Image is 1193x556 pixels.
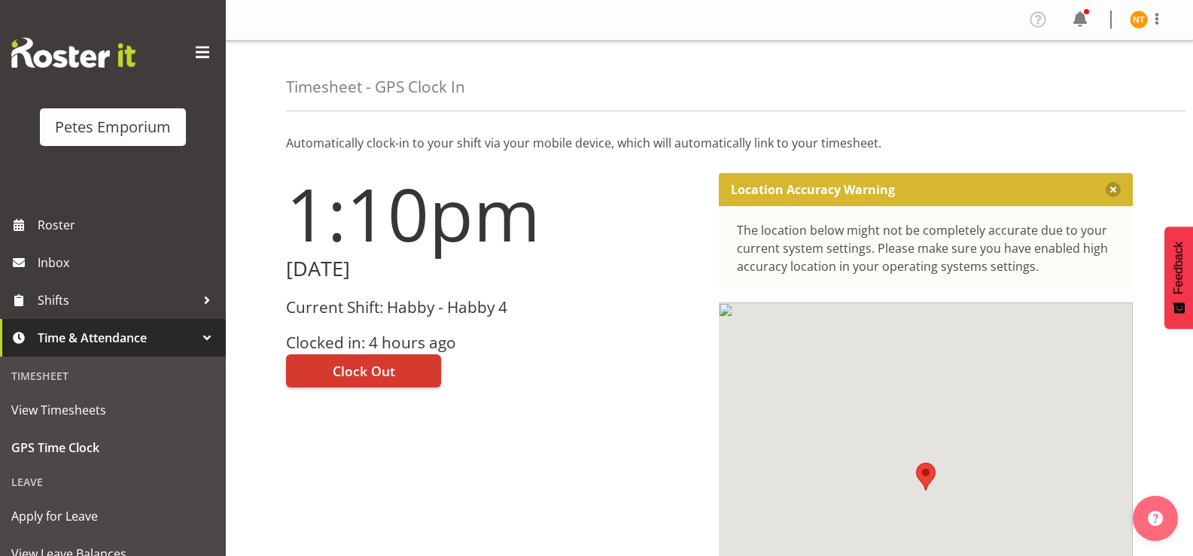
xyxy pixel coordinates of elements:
[11,505,215,527] span: Apply for Leave
[4,360,222,391] div: Timesheet
[1148,511,1163,526] img: help-xxl-2.png
[286,134,1133,152] p: Automatically clock-in to your shift via your mobile device, which will automatically link to you...
[38,251,218,274] span: Inbox
[4,391,222,429] a: View Timesheets
[286,354,441,387] button: Clock Out
[333,361,395,381] span: Clock Out
[11,399,215,421] span: View Timesheets
[737,221,1115,275] div: The location below might not be completely accurate due to your current system settings. Please m...
[38,327,196,349] span: Time & Attendance
[4,429,222,466] a: GPS Time Clock
[11,38,135,68] img: Rosterit website logo
[38,214,218,236] span: Roster
[55,116,171,138] div: Petes Emporium
[286,173,701,254] h1: 1:10pm
[4,497,222,535] a: Apply for Leave
[11,436,215,459] span: GPS Time Clock
[4,466,222,497] div: Leave
[286,299,701,316] h3: Current Shift: Habby - Habby 4
[1164,226,1193,329] button: Feedback - Show survey
[1172,242,1185,294] span: Feedback
[286,334,701,351] h3: Clocked in: 4 hours ago
[1106,182,1121,197] button: Close message
[1130,11,1148,29] img: nicole-thomson8388.jpg
[731,182,895,197] p: Location Accuracy Warning
[38,289,196,311] span: Shifts
[286,78,465,96] h4: Timesheet - GPS Clock In
[286,257,701,281] h2: [DATE]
